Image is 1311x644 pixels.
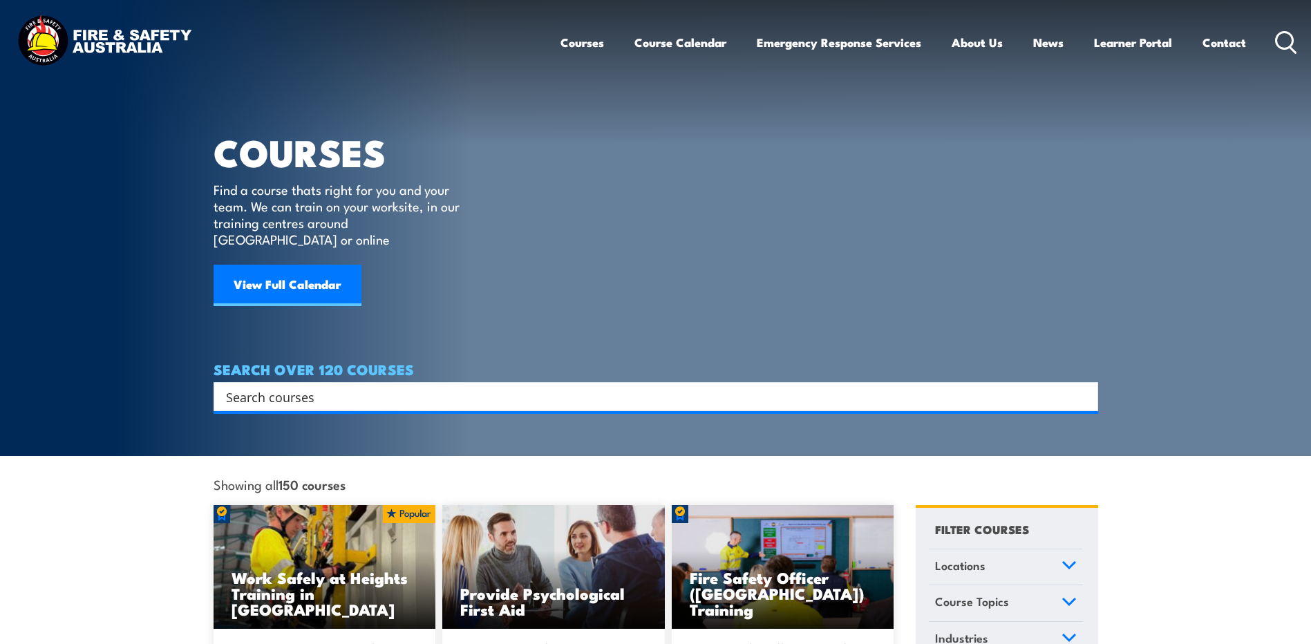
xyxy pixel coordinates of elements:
[1033,24,1064,61] a: News
[214,477,346,491] span: Showing all
[935,520,1029,538] h4: FILTER COURSES
[442,505,665,629] a: Provide Psychological First Aid
[690,569,876,617] h3: Fire Safety Officer ([GEOGRAPHIC_DATA]) Training
[757,24,921,61] a: Emergency Response Services
[929,585,1083,621] a: Course Topics
[214,505,436,629] img: Work Safely at Heights Training (1)
[232,569,418,617] h3: Work Safely at Heights Training in [GEOGRAPHIC_DATA]
[1202,24,1246,61] a: Contact
[1094,24,1172,61] a: Learner Portal
[226,386,1068,407] input: Search input
[560,24,604,61] a: Courses
[214,135,480,168] h1: COURSES
[442,505,665,629] img: Mental Health First Aid Training Course from Fire & Safety Australia
[929,549,1083,585] a: Locations
[935,592,1009,611] span: Course Topics
[214,265,361,306] a: View Full Calendar
[214,361,1098,377] h4: SEARCH OVER 120 COURSES
[672,505,894,629] a: Fire Safety Officer ([GEOGRAPHIC_DATA]) Training
[634,24,726,61] a: Course Calendar
[229,387,1071,406] form: Search form
[214,181,466,247] p: Find a course thats right for you and your team. We can train on your worksite, in our training c...
[214,505,436,629] a: Work Safely at Heights Training in [GEOGRAPHIC_DATA]
[935,556,985,575] span: Locations
[279,475,346,493] strong: 150 courses
[460,585,647,617] h3: Provide Psychological First Aid
[672,505,894,629] img: Fire Safety Advisor
[952,24,1003,61] a: About Us
[1074,387,1093,406] button: Search magnifier button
